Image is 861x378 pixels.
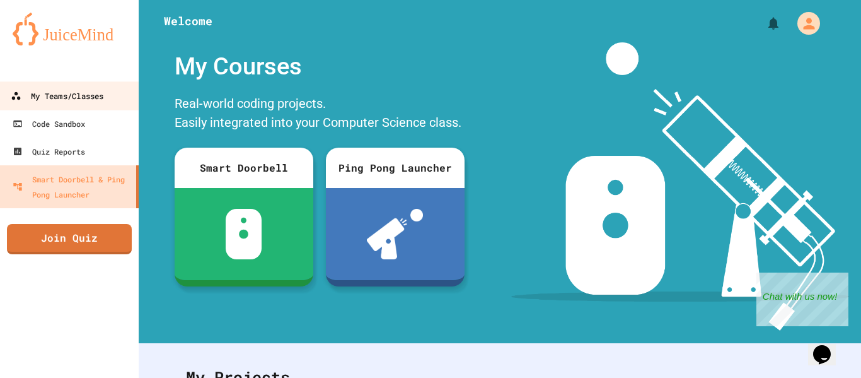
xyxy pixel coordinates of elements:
img: banner-image-my-projects.png [511,42,849,331]
a: Join Quiz [7,224,132,254]
img: logo-orange.svg [13,13,126,45]
div: Quiz Reports [13,144,85,159]
div: Ping Pong Launcher [326,148,465,188]
div: Smart Doorbell & Ping Pong Launcher [13,172,131,202]
div: My Courses [168,42,471,91]
img: sdb-white.svg [226,209,262,259]
div: Code Sandbox [13,116,85,131]
img: ppl-with-ball.png [367,209,423,259]
div: Smart Doorbell [175,148,313,188]
div: My Account [784,9,823,38]
div: Real-world coding projects. Easily integrated into your Computer Science class. [168,91,471,138]
iframe: chat widget [756,273,848,326]
iframe: chat widget [808,328,848,365]
div: My Notifications [743,13,784,34]
div: My Teams/Classes [11,88,103,104]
